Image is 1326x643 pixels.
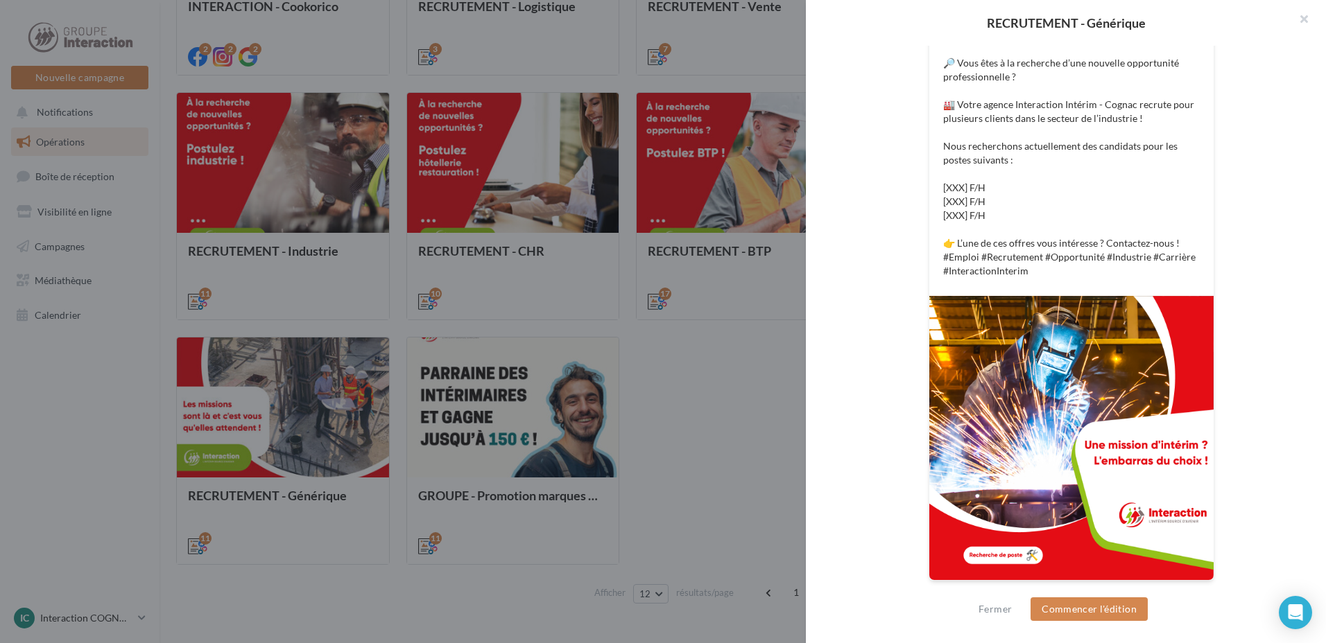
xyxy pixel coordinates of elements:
[828,17,1304,29] div: RECRUTEMENT - Générique
[943,56,1200,278] p: 🔎 Vous êtes à la recherche d’une nouvelle opportunité professionnelle ? 🏭 Votre agence Interactio...
[929,581,1214,599] div: La prévisualisation est non-contractuelle
[1031,597,1148,621] button: Commencer l'édition
[973,601,1017,617] button: Fermer
[1279,596,1312,629] div: Open Intercom Messenger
